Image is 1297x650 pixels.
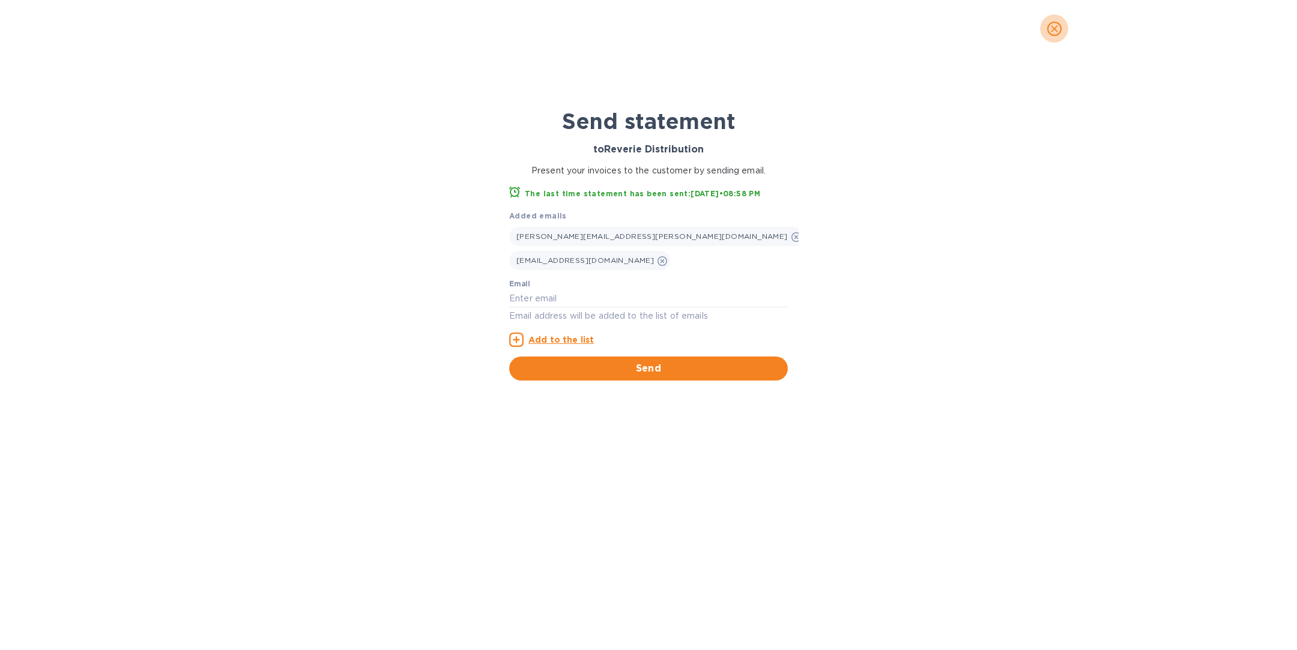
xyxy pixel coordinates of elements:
button: close [1040,14,1069,43]
h3: to Reverie Distribution [509,144,788,155]
input: Enter email [509,289,788,307]
b: The last time statement has been sent: [DATE] • 08:58 PM [525,189,760,198]
span: Send [519,361,778,376]
u: Add to the list [528,335,594,345]
button: Send [509,357,788,381]
span: [PERSON_NAME][EMAIL_ADDRESS][PERSON_NAME][DOMAIN_NAME] [516,232,788,241]
b: Send statement [562,108,736,134]
b: Added emails [509,211,567,220]
span: [EMAIL_ADDRESS][DOMAIN_NAME] [516,256,654,265]
div: [EMAIL_ADDRESS][DOMAIN_NAME] [509,251,670,270]
label: Email [509,281,530,288]
div: [PERSON_NAME][EMAIL_ADDRESS][PERSON_NAME][DOMAIN_NAME] [509,227,804,246]
p: Email address will be added to the list of emails [509,309,788,323]
p: Present your invoices to the customer by sending email. [509,164,788,177]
